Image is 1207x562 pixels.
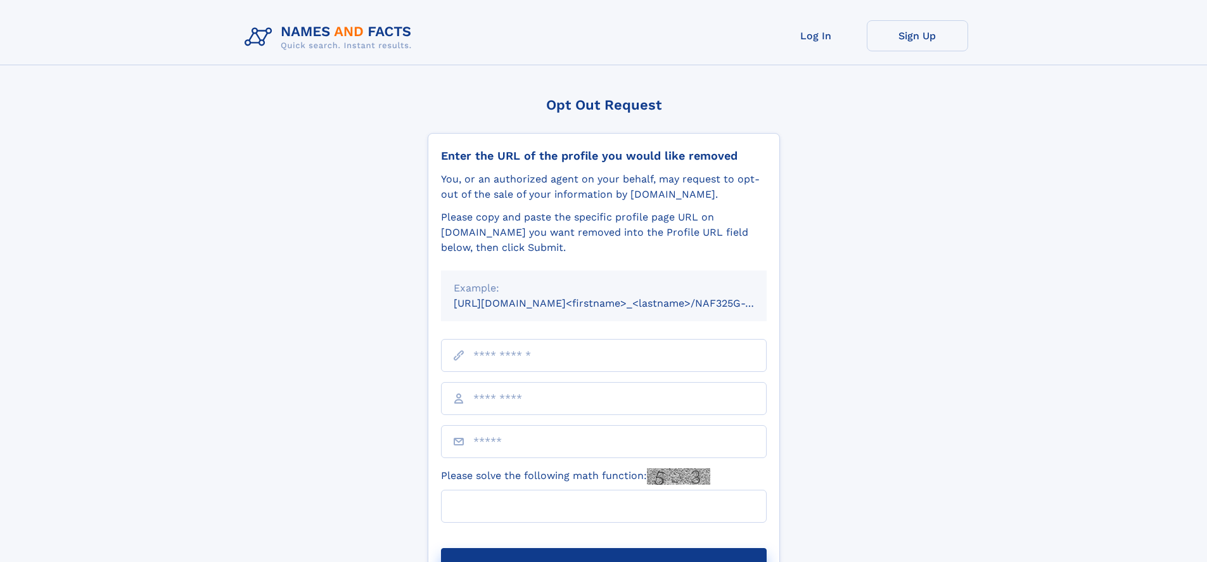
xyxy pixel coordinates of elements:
[441,172,767,202] div: You, or an authorized agent on your behalf, may request to opt-out of the sale of your informatio...
[441,210,767,255] div: Please copy and paste the specific profile page URL on [DOMAIN_NAME] you want removed into the Pr...
[428,97,780,113] div: Opt Out Request
[765,20,867,51] a: Log In
[441,468,710,485] label: Please solve the following math function:
[867,20,968,51] a: Sign Up
[454,297,791,309] small: [URL][DOMAIN_NAME]<firstname>_<lastname>/NAF325G-xxxxxxxx
[441,149,767,163] div: Enter the URL of the profile you would like removed
[454,281,754,296] div: Example:
[239,20,422,54] img: Logo Names and Facts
